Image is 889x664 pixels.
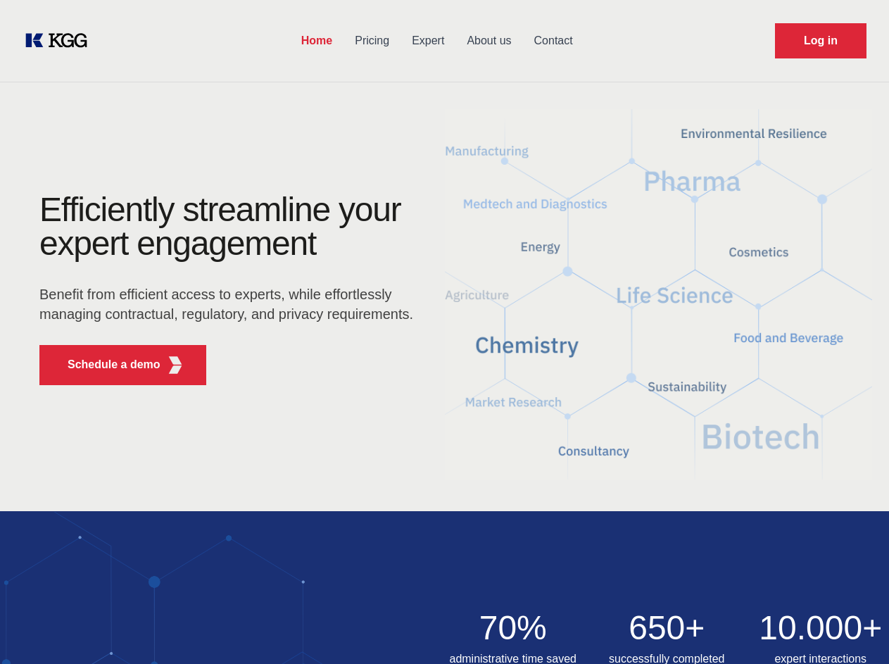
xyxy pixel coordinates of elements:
h1: Efficiently streamline your expert engagement [39,193,422,261]
p: Schedule a demo [68,356,160,373]
a: Home [290,23,343,59]
a: KOL Knowledge Platform: Talk to Key External Experts (KEE) [23,30,99,52]
a: Request Demo [775,23,866,58]
a: About us [455,23,522,59]
h2: 650+ [598,611,736,645]
a: Expert [401,23,455,59]
a: Pricing [343,23,401,59]
h2: 70% [445,611,582,645]
a: Contact [523,23,584,59]
button: Schedule a demoKGG Fifth Element RED [39,345,206,385]
img: KGG Fifth Element RED [445,92,873,497]
img: KGG Fifth Element RED [167,356,184,374]
p: Benefit from efficient access to experts, while effortlessly managing contractual, regulatory, an... [39,284,422,324]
